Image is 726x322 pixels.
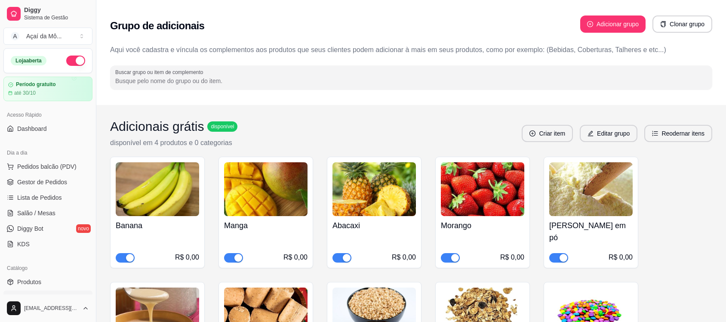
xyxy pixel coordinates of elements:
[3,291,92,304] a: Complementos
[224,220,308,232] h4: Manga
[17,124,47,133] span: Dashboard
[17,209,55,217] span: Salão / Mesas
[110,119,204,134] h3: Adicionais grátis
[17,178,67,186] span: Gestor de Pedidos
[392,252,416,263] div: R$ 0,00
[110,19,204,33] h2: Grupo de adicionais
[529,130,535,136] span: plus-circle
[580,125,637,142] button: editEditar grupo
[3,191,92,204] a: Lista de Pedidos
[3,122,92,136] a: Dashboard
[110,138,237,148] p: disponível em 4 produtos e 0 categorias
[644,125,712,142] button: ordered-listReodernar itens
[16,81,56,88] article: Período gratuito
[17,278,41,286] span: Produtos
[110,45,712,55] p: Aqui você cadastra e víncula os complementos aos produtos que seus clientes podem adicionar à mai...
[549,220,633,244] h4: [PERSON_NAME] em pó
[224,162,308,216] img: product-image
[3,298,92,319] button: [EMAIL_ADDRESS][DOMAIN_NAME]
[549,162,633,216] img: product-image
[24,305,79,312] span: [EMAIL_ADDRESS][DOMAIN_NAME]
[3,237,92,251] a: KDS
[11,56,46,65] div: Loja aberta
[24,6,89,14] span: Diggy
[522,125,573,142] button: plus-circleCriar item
[441,162,524,216] img: product-image
[17,224,43,233] span: Diggy Bot
[3,275,92,289] a: Produtos
[26,32,62,40] div: Açaí da Mô ...
[332,220,416,232] h4: Abacaxi
[3,146,92,160] div: Dia a dia
[3,222,92,235] a: Diggy Botnovo
[580,15,646,33] button: plus-circleAdicionar grupo
[17,162,77,171] span: Pedidos balcão (PDV)
[3,160,92,173] button: Pedidos balcão (PDV)
[17,240,30,248] span: KDS
[17,193,62,202] span: Lista de Pedidos
[66,56,85,66] button: Alterar Status
[116,162,199,216] img: product-image
[652,15,712,33] button: copyClonar grupo
[3,77,92,101] a: Período gratuitoaté 30/10
[283,252,308,263] div: R$ 0,00
[609,252,633,263] div: R$ 0,00
[115,68,206,76] label: Buscar grupo ou item de complemento
[17,293,58,302] span: Complementos
[652,130,658,136] span: ordered-list
[209,123,236,130] span: disponível
[116,220,199,232] h4: Banana
[3,175,92,189] a: Gestor de Pedidos
[24,14,89,21] span: Sistema de Gestão
[3,3,92,24] a: DiggySistema de Gestão
[500,252,524,263] div: R$ 0,00
[3,261,92,275] div: Catálogo
[3,206,92,220] a: Salão / Mesas
[115,77,707,85] input: Buscar grupo ou item de complemento
[3,28,92,45] button: Select a team
[3,108,92,122] div: Acesso Rápido
[588,130,594,136] span: edit
[441,220,524,232] h4: Morango
[332,162,416,216] img: product-image
[175,252,199,263] div: R$ 0,00
[11,32,19,40] span: A
[587,21,593,27] span: plus-circle
[14,90,36,96] article: até 30/10
[660,21,666,27] span: copy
